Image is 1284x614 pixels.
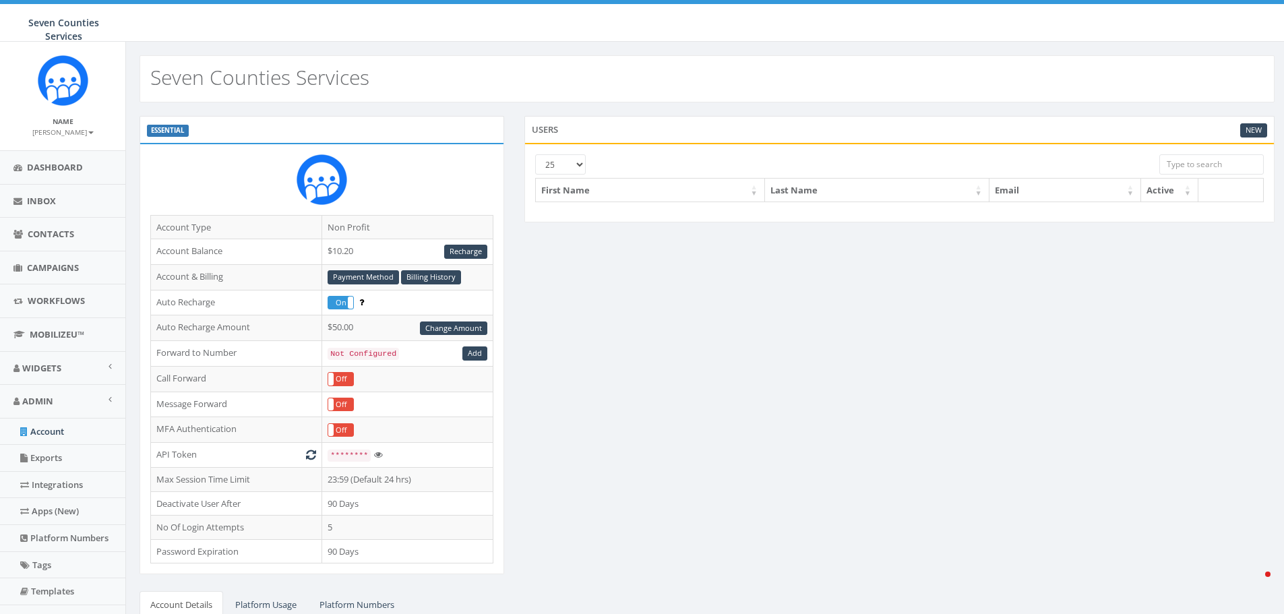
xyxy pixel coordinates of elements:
[151,341,322,367] td: Forward to Number
[151,290,322,315] td: Auto Recharge
[328,297,353,309] label: On
[151,467,322,491] td: Max Session Time Limit
[328,398,354,412] div: OnOff
[53,117,73,126] small: Name
[328,348,399,360] code: Not Configured
[151,491,322,516] td: Deactivate User After
[322,467,493,491] td: 23:59 (Default 24 hrs)
[328,423,354,437] div: OnOff
[322,315,493,341] td: $50.00
[28,295,85,307] span: Workflows
[524,116,1275,143] div: Users
[32,125,94,137] a: [PERSON_NAME]
[151,417,322,443] td: MFA Authentication
[536,179,764,202] th: First Name
[151,443,322,468] td: API Token
[328,270,399,284] a: Payment Method
[1238,568,1271,601] iframe: Intercom live chat
[401,270,461,284] a: Billing History
[150,66,369,88] h2: Seven Counties Services
[28,16,99,42] span: Seven Counties Services
[420,321,487,336] a: Change Amount
[328,373,353,386] label: Off
[151,392,322,417] td: Message Forward
[147,125,189,137] label: ESSENTIAL
[151,239,322,265] td: Account Balance
[22,395,53,407] span: Admin
[322,539,493,563] td: 90 Days
[151,215,322,239] td: Account Type
[27,161,83,173] span: Dashboard
[989,179,1141,202] th: Email
[32,127,94,137] small: [PERSON_NAME]
[27,195,56,207] span: Inbox
[322,239,493,265] td: $10.20
[1159,154,1264,175] input: Type to search
[27,262,79,274] span: Campaigns
[444,245,487,259] a: Recharge
[1240,123,1267,137] a: New
[151,366,322,392] td: Call Forward
[328,372,354,386] div: OnOff
[359,296,364,308] span: Enable to prevent campaign failure.
[328,424,353,437] label: Off
[328,296,354,310] div: OnOff
[151,539,322,563] td: Password Expiration
[328,398,353,411] label: Off
[30,328,84,340] span: MobilizeU™
[462,346,487,361] a: Add
[322,215,493,239] td: Non Profit
[38,55,88,106] img: Rally_Corp_Icon.png
[151,516,322,540] td: No Of Login Attempts
[151,315,322,341] td: Auto Recharge Amount
[22,362,61,374] span: Widgets
[28,228,74,240] span: Contacts
[151,264,322,290] td: Account & Billing
[1141,179,1198,202] th: Active
[322,491,493,516] td: 90 Days
[297,154,347,205] img: Rally_Corp_Icon.png
[322,516,493,540] td: 5
[765,179,989,202] th: Last Name
[306,450,316,459] i: Generate New Token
